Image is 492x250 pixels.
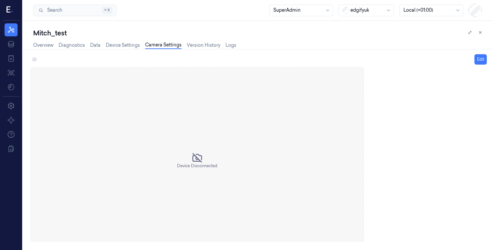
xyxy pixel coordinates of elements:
[90,42,101,49] a: Data
[474,54,487,65] button: Edit
[33,5,116,16] button: Search⌘K
[106,42,140,49] a: Device Settings
[33,42,53,49] a: Overview
[45,7,62,14] span: Search
[33,29,487,38] div: Mitch_test
[225,42,236,49] a: Logs
[187,42,220,49] a: Version History
[59,42,85,49] a: Diagnostics
[145,42,182,49] a: Camera Settings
